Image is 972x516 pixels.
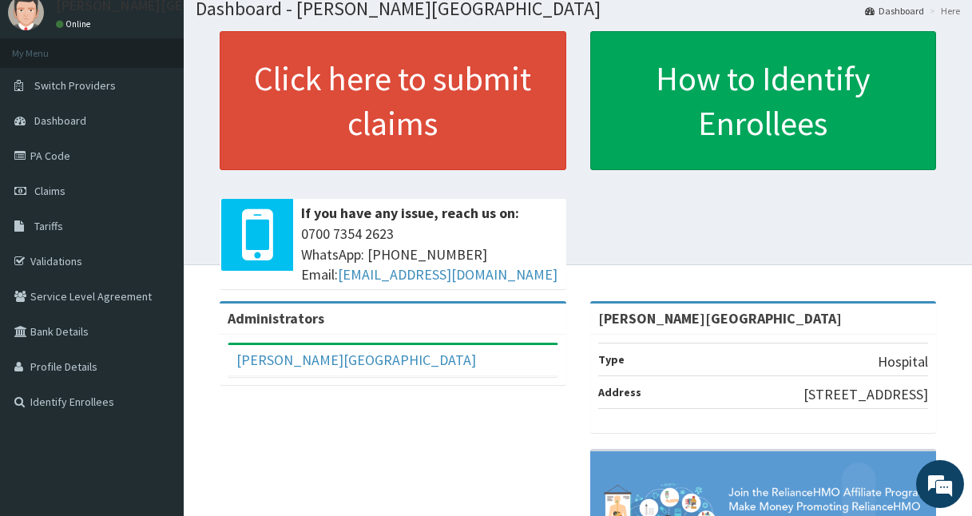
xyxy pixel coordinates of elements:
[301,224,558,285] span: 0700 7354 2623 WhatsApp: [PHONE_NUMBER] Email:
[338,265,557,284] a: [EMAIL_ADDRESS][DOMAIN_NAME]
[598,309,842,327] strong: [PERSON_NAME][GEOGRAPHIC_DATA]
[34,78,116,93] span: Switch Providers
[34,184,65,198] span: Claims
[56,18,94,30] a: Online
[598,352,625,367] b: Type
[220,31,566,170] a: Click here to submit claims
[236,351,476,369] a: [PERSON_NAME][GEOGRAPHIC_DATA]
[926,4,960,18] li: Here
[34,113,86,128] span: Dashboard
[34,219,63,233] span: Tariffs
[878,351,928,372] p: Hospital
[228,309,324,327] b: Administrators
[865,4,924,18] a: Dashboard
[803,384,928,405] p: [STREET_ADDRESS]
[598,385,641,399] b: Address
[301,204,519,222] b: If you have any issue, reach us on:
[590,31,937,170] a: How to Identify Enrollees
